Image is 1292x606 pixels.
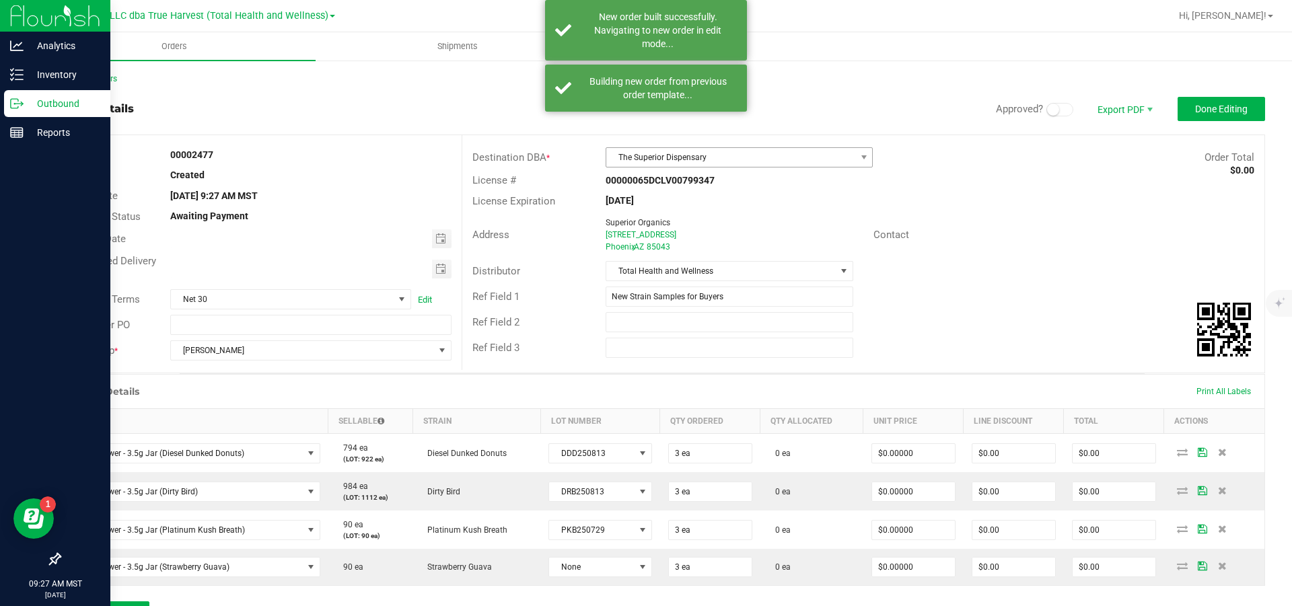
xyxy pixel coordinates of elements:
[768,525,791,535] span: 0 ea
[606,242,635,252] span: Phoenix
[40,496,56,513] iframe: Resource center unread badge
[1213,448,1233,456] span: Delete Order Detail
[170,169,205,180] strong: Created
[472,265,520,277] span: Distributor
[69,520,320,540] span: NO DATA FOUND
[549,521,634,539] span: PKB250729
[171,341,433,360] span: [PERSON_NAME]
[1179,10,1266,21] span: Hi, [PERSON_NAME]!
[606,148,855,167] span: The Superior Dispensary
[472,291,519,303] span: Ref Field 1
[1164,409,1264,434] th: Actions
[10,39,24,52] inline-svg: Analytics
[143,40,205,52] span: Orders
[633,242,634,252] span: ,
[418,295,432,305] a: Edit
[873,229,909,241] span: Contact
[24,38,104,54] p: Analytics
[336,520,363,529] span: 90 ea
[69,558,303,576] span: SG - Flower - 3.5g Jar (Strawberry Guava)
[1064,409,1164,434] th: Total
[579,75,737,102] div: Building new order from previous order template...
[1213,486,1233,494] span: Delete Order Detail
[1178,97,1265,121] button: Done Editing
[760,409,863,434] th: Qty Allocated
[13,498,54,539] iframe: Resource center
[336,454,404,464] p: (LOT: 922 ea)
[421,449,507,458] span: Diesel Dunked Donuts
[10,68,24,81] inline-svg: Inventory
[660,409,760,434] th: Qty Ordered
[6,578,104,590] p: 09:27 AM MST
[316,32,599,61] a: Shipments
[32,32,316,61] a: Orders
[996,103,1043,115] span: Approved?
[472,316,519,328] span: Ref Field 2
[972,521,1055,539] input: 0
[1205,151,1254,163] span: Order Total
[549,482,634,501] span: DRB250813
[1195,104,1248,114] span: Done Editing
[540,409,659,434] th: Lot Number
[634,242,644,252] span: AZ
[964,409,1064,434] th: Line Discount
[669,482,752,501] input: 0
[69,521,303,539] span: SG - Flower - 3.5g Jar (Platinum Kush Breath)
[472,229,509,241] span: Address
[1197,303,1251,356] img: Scan me!
[24,67,104,83] p: Inventory
[872,521,955,539] input: 0
[669,444,752,463] input: 0
[24,96,104,112] p: Outbound
[421,487,460,496] span: Dirty Bird
[872,482,955,501] input: 0
[1213,525,1233,533] span: Delete Order Detail
[6,590,104,600] p: [DATE]
[768,487,791,496] span: 0 ea
[1192,525,1213,533] span: Save Order Detail
[1073,482,1155,501] input: 0
[336,482,368,491] span: 984 ea
[579,10,737,50] div: New order built successfully. Navigating to new order in edit mode...
[412,409,540,434] th: Strain
[69,443,320,463] span: NO DATA FOUND
[647,242,670,252] span: 85043
[10,97,24,110] inline-svg: Outbound
[69,482,303,501] span: SG - Flower - 3.5g Jar (Dirty Bird)
[419,40,496,52] span: Shipments
[472,342,519,354] span: Ref Field 3
[1196,387,1251,396] span: Print All Labels
[170,149,213,160] strong: 00002477
[669,558,752,576] input: 0
[1192,562,1213,570] span: Save Order Detail
[10,126,24,139] inline-svg: Reports
[39,10,328,22] span: DXR FINANCE 4 LLC dba True Harvest (Total Health and Wellness)
[336,562,363,572] span: 90 ea
[24,124,104,141] p: Reports
[69,482,320,502] span: NO DATA FOUND
[1073,521,1155,539] input: 0
[69,444,303,463] span: SG - Flower - 3.5g Jar (Diesel Dunked Donuts)
[606,262,835,280] span: Total Health and Wellness
[170,190,258,201] strong: [DATE] 9:27 AM MST
[171,290,394,309] span: Net 30
[1083,97,1164,121] li: Export PDF
[863,409,964,434] th: Unit Price
[972,444,1055,463] input: 0
[336,492,404,502] p: (LOT: 1112 ea)
[336,443,368,453] span: 794 ea
[1197,303,1251,356] qrcode: 00002477
[421,562,492,572] span: Strawberry Guava
[872,444,955,463] input: 0
[606,230,676,239] span: [STREET_ADDRESS]
[472,195,555,207] span: License Expiration
[328,409,412,434] th: Sellable
[61,409,328,434] th: Item
[669,521,752,539] input: 0
[472,151,546,163] span: Destination DBA
[606,175,715,186] strong: 00000065DCLV00799347
[768,562,791,572] span: 0 ea
[972,558,1055,576] input: 0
